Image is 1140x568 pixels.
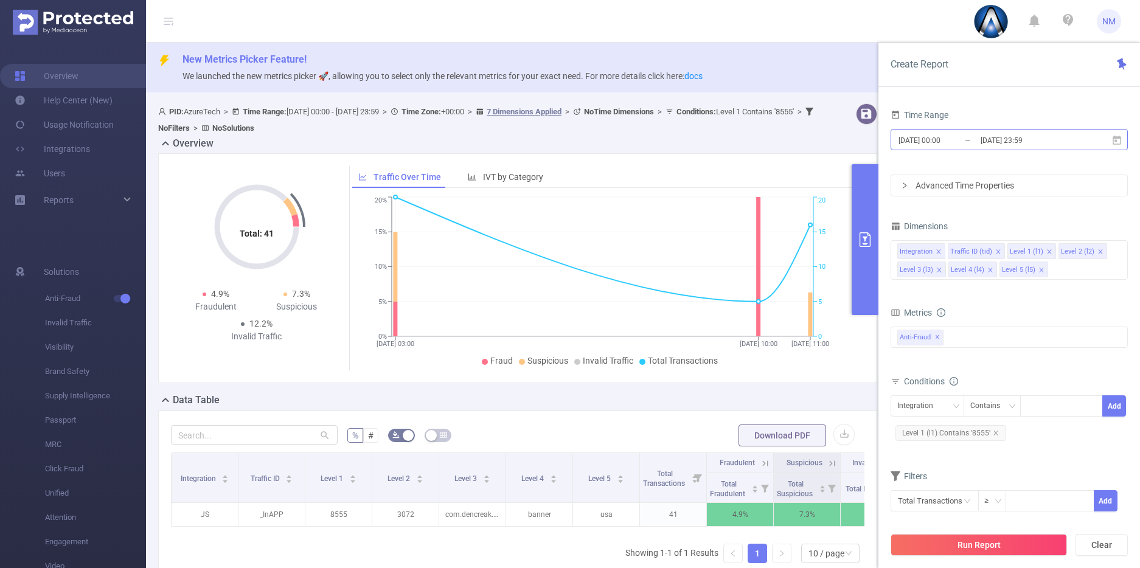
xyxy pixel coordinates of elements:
i: icon: close [1097,249,1104,256]
input: End date [979,132,1078,148]
span: NM [1102,9,1116,33]
span: 7.3% [292,289,310,299]
button: Add [1093,490,1117,511]
i: Filter menu [823,473,840,502]
tspan: Total: 41 [240,229,274,238]
li: Level 3 (l3) [897,261,946,277]
div: Level 1 (l1) [1010,244,1043,260]
span: % [352,431,358,440]
div: Level 5 (l5) [1002,262,1035,278]
li: Integration [897,243,945,259]
span: Anti-Fraud [45,286,146,311]
div: ≥ [984,491,997,511]
i: icon: close [1038,267,1044,274]
i: icon: user [158,108,169,116]
i: icon: down [845,550,852,558]
a: 1 [748,544,766,563]
div: icon: rightAdvanced Time Properties [891,175,1127,196]
b: No Time Dimensions [584,107,654,116]
p: JS [172,503,238,526]
p: 7.3% [774,503,840,526]
span: > [464,107,476,116]
span: New Metrics Picker Feature! [182,54,307,65]
span: > [379,107,391,116]
i: icon: caret-down [483,478,490,482]
b: PID: [169,107,184,116]
span: Traffic Over Time [374,172,441,182]
span: > [794,107,805,116]
button: Clear [1076,534,1128,556]
li: Traffic ID (tid) [948,243,1005,259]
a: Help Center (New) [15,88,113,113]
button: Download PDF [739,424,826,446]
i: icon: right [778,550,785,557]
div: Traffic ID (tid) [950,244,992,260]
li: 1 [748,544,767,563]
i: icon: info-circle [937,308,945,317]
div: Invalid Traffic [216,330,297,343]
tspan: 15% [375,228,387,236]
span: We launched the new metrics picker 🚀, allowing you to select only the relevant metrics for your e... [182,71,703,81]
i: icon: caret-up [819,483,825,487]
i: icon: info-circle [950,377,958,386]
div: Suspicious [257,300,338,313]
span: Invalid Traffic [852,459,896,467]
span: Level 1 [321,474,345,483]
div: Sort [221,473,229,480]
div: Level 2 (l2) [1061,244,1094,260]
span: Metrics [891,308,932,317]
span: Integration [181,474,218,483]
b: No Solutions [212,123,254,133]
i: icon: close [1046,249,1052,256]
span: Dimensions [891,221,948,231]
i: Filter menu [756,473,773,502]
div: Sort [416,473,423,480]
i: icon: caret-down [349,478,356,482]
tspan: [DATE] 11:00 [791,340,829,348]
p: 3072 [372,503,439,526]
span: AzureTech [DATE] 00:00 - [DATE] 23:59 +00:00 [158,107,816,133]
span: Invalid Traffic [45,311,146,335]
b: Conditions : [676,107,716,116]
span: Level 5 [588,474,613,483]
li: Showing 1-1 of 1 Results [625,544,718,563]
i: icon: close [987,267,993,274]
tspan: 15 [818,228,825,236]
span: Total Transactions [643,469,687,488]
span: Time Range [891,110,948,120]
li: Level 2 (l2) [1058,243,1107,259]
i: icon: caret-down [550,478,557,482]
a: Users [15,161,65,185]
b: No Filters [158,123,190,133]
p: banner [506,503,572,526]
p: 41 [640,503,706,526]
div: Sort [617,473,624,480]
tspan: 10% [375,263,387,271]
p: com.dencreak.spbook [439,503,506,526]
span: Fraudulent [720,459,755,467]
i: icon: right [901,182,908,189]
span: Attention [45,505,146,530]
span: Create Report [891,58,948,70]
li: Level 1 (l1) [1007,243,1056,259]
span: Conditions [904,376,958,386]
span: > [190,123,201,133]
i: icon: bg-colors [392,431,400,438]
span: Solutions [44,260,79,284]
span: Traffic ID [251,474,282,483]
i: icon: caret-up [222,473,229,477]
a: Reports [44,188,74,212]
b: Time Zone: [401,107,441,116]
i: icon: table [440,431,447,438]
a: Overview [15,64,78,88]
i: icon: close [936,267,942,274]
b: Time Range: [243,107,287,116]
span: Level 4 [521,474,546,483]
i: icon: down [1009,403,1016,411]
a: docs [684,71,703,81]
div: Contains [970,396,1009,416]
span: Total Suspicious [777,480,815,498]
div: Sort [349,473,356,480]
i: icon: caret-up [751,483,758,487]
i: icon: caret-up [617,473,624,477]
